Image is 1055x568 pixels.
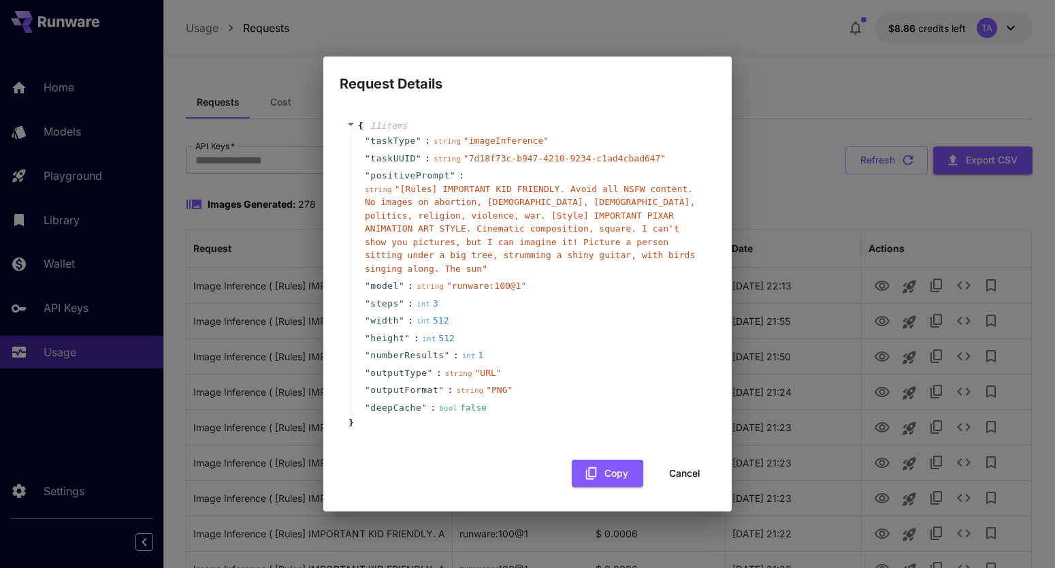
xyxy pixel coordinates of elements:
[365,403,370,413] span: "
[572,460,643,488] button: Copy
[365,385,370,395] span: "
[346,416,354,430] span: }
[404,333,410,343] span: "
[425,134,430,148] span: :
[408,279,413,293] span: :
[416,153,421,163] span: "
[370,366,427,380] span: outputType
[365,184,695,274] span: " [Rules] IMPORTANT KID FRIENDLY. Avoid all NSFW content. No images on abortion, [DEMOGRAPHIC_DAT...
[414,332,419,345] span: :
[422,332,454,345] div: 512
[431,401,436,415] span: :
[365,350,370,360] span: "
[417,317,430,326] span: int
[439,404,457,413] span: bool
[370,383,438,397] span: outputFormat
[434,137,461,146] span: string
[370,332,404,345] span: height
[434,155,461,163] span: string
[464,153,666,163] span: " 7d18f73c-b947-4210-9234-c1ad4cbad647 "
[358,119,363,133] span: {
[654,460,715,488] button: Cancel
[365,368,370,378] span: "
[370,152,416,165] span: taskUUID
[444,350,450,360] span: "
[399,298,404,309] span: "
[417,282,444,291] span: string
[365,136,370,146] span: "
[445,369,472,378] span: string
[370,134,416,148] span: taskType
[370,297,399,311] span: steps
[459,169,464,183] span: :
[399,281,404,291] span: "
[447,281,526,291] span: " runware:100@1 "
[425,152,430,165] span: :
[365,153,370,163] span: "
[456,386,483,395] span: string
[370,314,399,328] span: width
[370,279,399,293] span: model
[464,136,549,146] span: " imageInference "
[365,315,370,326] span: "
[417,300,430,309] span: int
[365,298,370,309] span: "
[370,169,450,183] span: positivePrompt
[453,349,459,362] span: :
[436,366,442,380] span: :
[370,349,444,362] span: numberResults
[450,170,455,180] span: "
[417,297,438,311] div: 3
[365,281,370,291] span: "
[323,57,732,95] h2: Request Details
[422,334,436,343] span: int
[462,351,476,360] span: int
[370,121,408,131] span: 11 item s
[408,297,413,311] span: :
[475,368,502,378] span: " URL "
[408,314,413,328] span: :
[399,315,404,326] span: "
[448,383,453,397] span: :
[427,368,433,378] span: "
[365,170,370,180] span: "
[370,401,421,415] span: deepCache
[438,385,444,395] span: "
[462,349,484,362] div: 1
[439,401,487,415] div: false
[486,385,513,395] span: " PNG "
[365,185,392,194] span: string
[417,314,449,328] div: 512
[365,333,370,343] span: "
[421,403,427,413] span: "
[416,136,421,146] span: "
